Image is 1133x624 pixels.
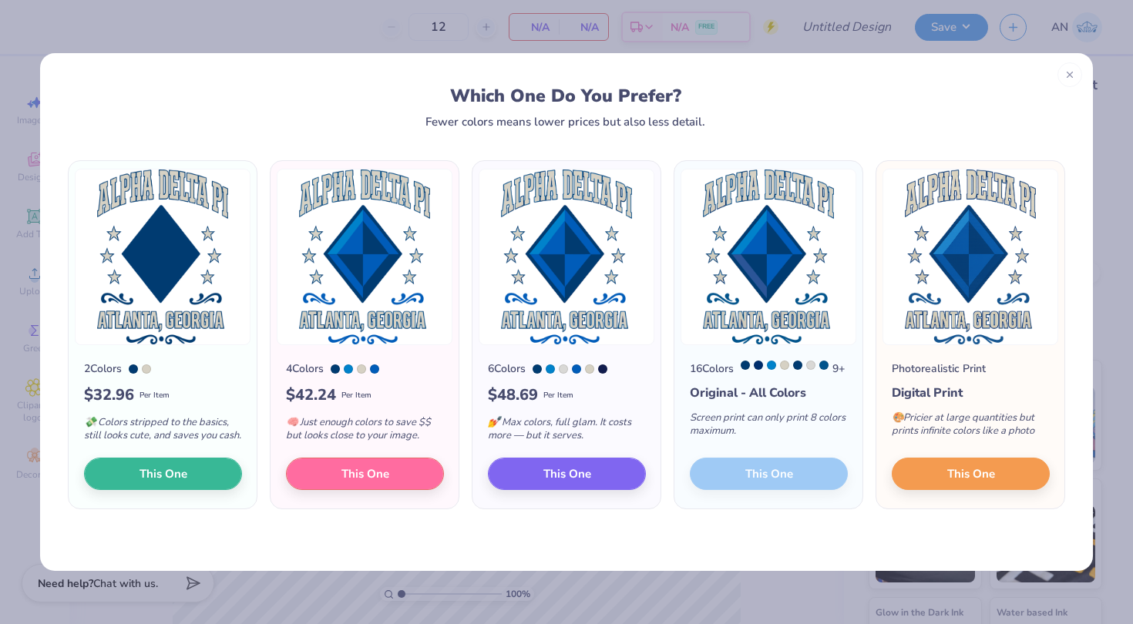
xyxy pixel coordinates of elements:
div: Cool Gray 1 C [559,364,568,374]
div: 7527 C [780,361,789,370]
span: $ 32.96 [84,384,134,407]
div: 541 C [331,364,340,374]
div: Original - All Colors [690,384,848,402]
span: 🧠 [286,415,298,429]
div: 541 C [533,364,542,374]
span: $ 48.69 [488,384,538,407]
img: 16 color option [681,169,856,345]
div: 7527 C [585,364,594,374]
span: This One [543,465,591,483]
div: Digital Print [892,384,1050,402]
div: Just enough colors to save $$ but looks close to your image. [286,407,444,458]
span: 💸 [84,415,96,429]
button: This One [892,458,1050,490]
div: 2766 C [598,364,607,374]
div: 7527 C [357,364,366,374]
div: Colors stripped to the basics, still looks cute, and saves you cash. [84,407,242,458]
span: This One [947,465,995,483]
div: 4 Colors [286,361,324,377]
img: Photorealistic preview [883,169,1058,345]
span: Per Item [543,390,573,401]
div: Pricier at large quantities but prints infinite colors like a photo [892,402,1050,453]
button: This One [286,458,444,490]
div: 294 C [754,361,763,370]
div: 541 C [129,364,138,374]
div: 541 C [793,361,802,370]
img: 4 color option [277,169,452,345]
div: Fewer colors means lower prices but also less detail. [425,116,705,128]
div: 9 + [741,361,845,377]
span: Per Item [140,390,170,401]
div: Which One Do You Prefer? [82,86,1050,106]
div: Medium Blue C [546,364,555,374]
button: This One [84,458,242,490]
div: Medium Blue C [344,364,353,374]
div: 300 C [572,364,581,374]
div: 654 C [741,361,750,370]
div: 2 Colors [84,361,122,377]
div: 16 Colors [690,361,734,377]
div: Medium Blue C [767,361,776,370]
img: 6 color option [479,169,654,345]
span: Per Item [341,390,372,401]
div: 7462 C [819,361,829,370]
div: Max colors, full glam. It costs more — but it serves. [488,407,646,458]
span: 🎨 [892,411,904,424]
div: Photorealistic Print [892,361,986,377]
div: 300 C [370,364,379,374]
div: Screen print can only print 8 colors maximum. [690,402,848,453]
button: This One [488,458,646,490]
div: 7527 C [142,364,151,374]
span: This One [140,465,187,483]
div: 6 Colors [488,361,526,377]
span: This One [341,465,389,483]
span: $ 42.24 [286,384,336,407]
img: 2 color option [75,169,250,345]
span: 💅 [488,415,500,429]
div: Cool Gray 1 C [806,361,815,370]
